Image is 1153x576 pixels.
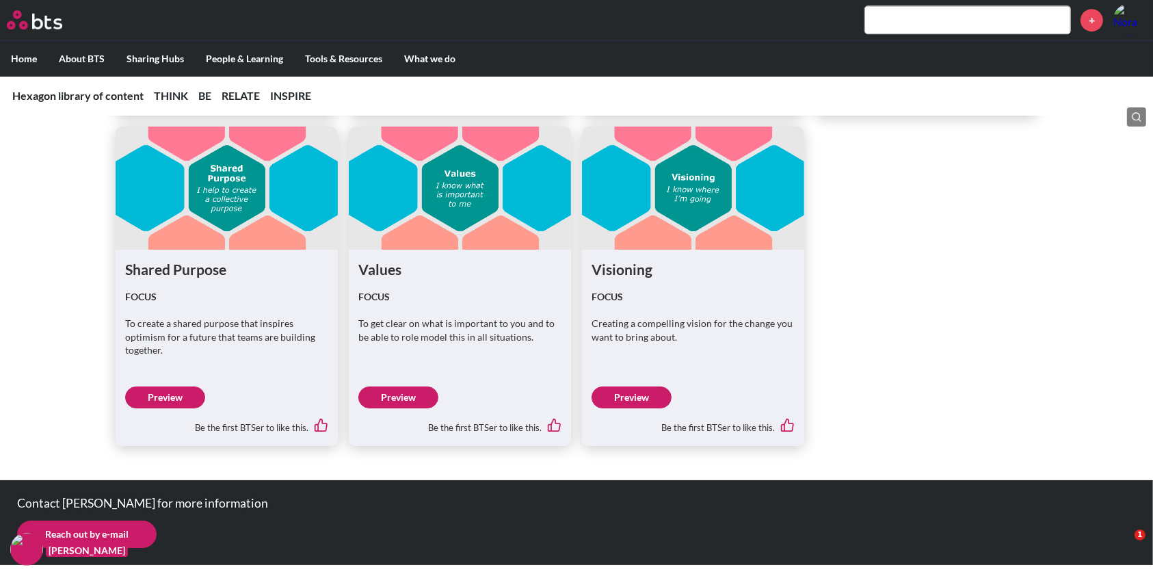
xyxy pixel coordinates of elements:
[125,317,328,357] p: To create a shared purpose that inspires optimism for a future that teams are building together.
[1135,529,1145,540] span: 1
[592,317,795,343] p: Creating a compelling vision for the change you want to bring about.
[198,89,211,102] a: BE
[358,317,561,343] p: To get clear on what is important to you and to be able to role model this in all situations.
[7,10,88,29] a: Go home
[592,259,795,279] h1: Visioning
[270,89,311,102] a: INSPIRE
[358,408,561,437] div: Be the first BTSer to like this.
[592,408,795,437] div: Be the first BTSer to like this.
[125,408,328,437] div: Be the first BTSer to like this.
[17,497,644,510] p: Contact [PERSON_NAME] for more information
[1113,3,1146,36] a: Profile
[393,41,466,77] label: What we do
[1081,9,1103,31] a: +
[294,41,393,77] label: Tools & Resources
[125,259,328,279] h1: Shared Purpose
[592,291,623,302] strong: FOCUS
[222,89,260,102] a: RELATE
[12,89,144,102] a: Hexagon library of content
[358,387,438,408] a: Preview
[10,533,43,566] img: F
[46,542,128,558] figcaption: [PERSON_NAME]
[358,291,390,302] strong: FOCUS
[48,41,116,77] label: About BTS
[358,259,561,279] h1: Values
[195,41,294,77] label: People & Learning
[1113,3,1146,36] img: Nora Baum
[154,89,188,102] a: THINK
[116,41,195,77] label: Sharing Hubs
[125,291,157,302] strong: FOCUS
[17,521,157,548] a: Reach out by e-mail
[7,10,62,29] img: BTS Logo
[125,387,205,408] a: Preview
[1106,529,1139,562] iframe: Intercom live chat
[592,387,672,408] a: Preview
